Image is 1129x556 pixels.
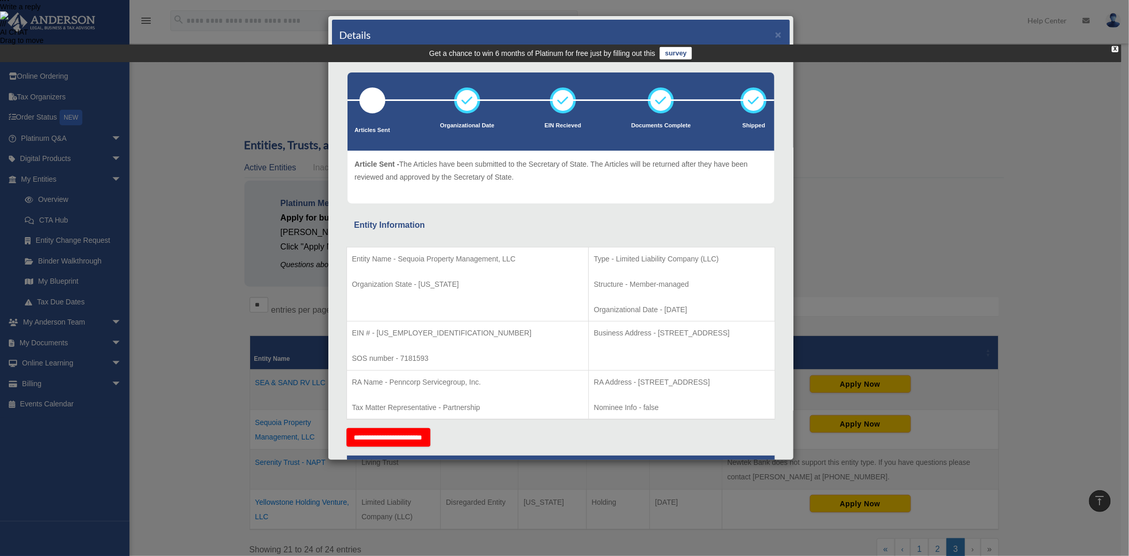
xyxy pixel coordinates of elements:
p: Organizational Date [440,121,495,131]
span: Article Sent - [355,160,399,168]
div: close [1112,46,1119,52]
p: Organizational Date - [DATE] [594,303,770,316]
p: Documents Complete [631,121,691,131]
p: RA Name - Penncorp Servicegroup, Inc. [352,376,583,389]
p: Business Address - [STREET_ADDRESS] [594,327,770,340]
p: SOS number - 7181593 [352,352,583,365]
p: The Articles have been submitted to the Secretary of State. The Articles will be returned after t... [355,158,767,183]
p: Nominee Info - false [594,401,770,414]
p: RA Address - [STREET_ADDRESS] [594,376,770,389]
th: Tax Information [346,456,775,481]
div: Entity Information [354,218,768,232]
a: survey [660,47,692,60]
p: Tax Matter Representative - Partnership [352,401,583,414]
p: Articles Sent [355,125,390,136]
p: Structure - Member-managed [594,278,770,291]
div: Get a chance to win 6 months of Platinum for free just by filling out this [429,47,656,60]
p: Organization State - [US_STATE] [352,278,583,291]
p: EIN # - [US_EMPLOYER_IDENTIFICATION_NUMBER] [352,327,583,340]
p: Shipped [741,121,766,131]
p: Entity Name - Sequoia Property Management, LLC [352,253,583,266]
p: Type - Limited Liability Company (LLC) [594,253,770,266]
p: EIN Recieved [544,121,581,131]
